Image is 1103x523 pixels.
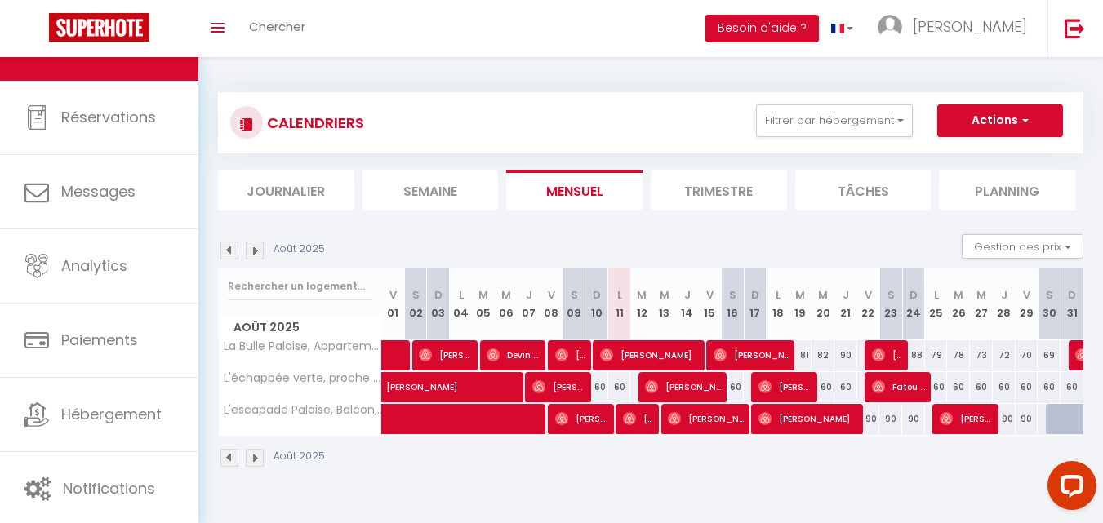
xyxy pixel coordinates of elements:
[1038,340,1061,370] div: 69
[63,478,155,499] span: Notifications
[706,287,714,303] abbr: V
[1001,287,1007,303] abbr: J
[970,268,993,340] th: 27
[954,287,963,303] abbr: M
[758,403,857,434] span: [PERSON_NAME]
[1023,287,1030,303] abbr: V
[789,268,812,340] th: 19
[249,18,305,35] span: Chercher
[812,268,834,340] th: 20
[555,403,608,434] span: [PERSON_NAME]
[913,16,1027,37] span: [PERSON_NAME]
[1061,372,1083,402] div: 60
[993,372,1016,402] div: 60
[382,268,405,340] th: 01
[970,340,993,370] div: 73
[962,234,1083,259] button: Gestion des prix
[630,268,653,340] th: 12
[970,372,993,402] div: 60
[412,287,420,303] abbr: S
[450,268,473,340] th: 04
[887,287,895,303] abbr: S
[600,339,699,370] span: [PERSON_NAME]
[49,13,149,42] img: Super Booking
[645,371,721,402] span: [PERSON_NAME]-Accaries
[478,287,488,303] abbr: M
[865,287,872,303] abbr: V
[993,404,1016,434] div: 90
[555,339,585,370] span: [PERSON_NAME]
[1016,372,1039,402] div: 60
[843,287,849,303] abbr: J
[925,340,948,370] div: 79
[1016,404,1039,434] div: 90
[1038,268,1061,340] th: 30
[879,404,902,434] div: 90
[532,371,585,402] span: [PERSON_NAME]
[925,268,948,340] th: 25
[902,268,925,340] th: 24
[812,372,834,402] div: 60
[795,170,932,210] li: Tâches
[472,268,495,340] th: 05
[617,287,622,303] abbr: L
[218,170,354,210] li: Journalier
[668,403,744,434] span: [PERSON_NAME]
[228,272,372,301] input: Rechercher un logement...
[651,170,787,210] li: Trimestre
[585,268,608,340] th: 10
[721,372,744,402] div: 60
[427,268,450,340] th: 03
[1065,18,1085,38] img: logout
[1034,454,1103,523] iframe: LiveChat chat widget
[776,287,781,303] abbr: L
[1038,372,1061,402] div: 60
[1046,287,1053,303] abbr: S
[459,287,464,303] abbr: L
[540,268,563,340] th: 08
[767,268,789,340] th: 18
[934,287,939,303] abbr: L
[1016,340,1039,370] div: 70
[789,340,812,370] div: 81
[660,287,669,303] abbr: M
[526,287,532,303] abbr: J
[834,268,857,340] th: 21
[902,340,925,370] div: 88
[274,242,325,257] p: Août 2025
[940,403,993,434] span: [PERSON_NAME]
[751,287,759,303] abbr: D
[714,339,789,370] span: [PERSON_NAME]
[61,330,138,350] span: Paiements
[684,287,691,303] abbr: J
[61,107,156,127] span: Réservations
[939,170,1075,210] li: Planning
[219,316,381,339] span: Août 2025
[729,287,736,303] abbr: S
[608,268,631,340] th: 11
[937,104,1063,137] button: Actions
[61,404,162,424] span: Hébergement
[362,170,499,210] li: Semaine
[879,268,902,340] th: 23
[495,268,518,340] th: 06
[705,15,819,42] button: Besoin d'aide ?
[818,287,828,303] abbr: M
[1016,268,1039,340] th: 29
[653,268,676,340] th: 13
[518,268,540,340] th: 07
[1068,287,1076,303] abbr: D
[857,268,880,340] th: 22
[925,372,948,402] div: 60
[221,372,385,384] span: L'échappée verte, proche Château
[274,449,325,464] p: Août 2025
[263,104,364,141] h3: CALENDRIERS
[501,287,511,303] abbr: M
[419,339,472,370] span: [PERSON_NAME]
[872,371,925,402] span: Fatou Kine Sow
[221,404,385,416] span: L'escapade Paloise, Balcon, Garage privé
[1061,268,1083,340] th: 31
[593,287,601,303] abbr: D
[61,255,127,276] span: Analytics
